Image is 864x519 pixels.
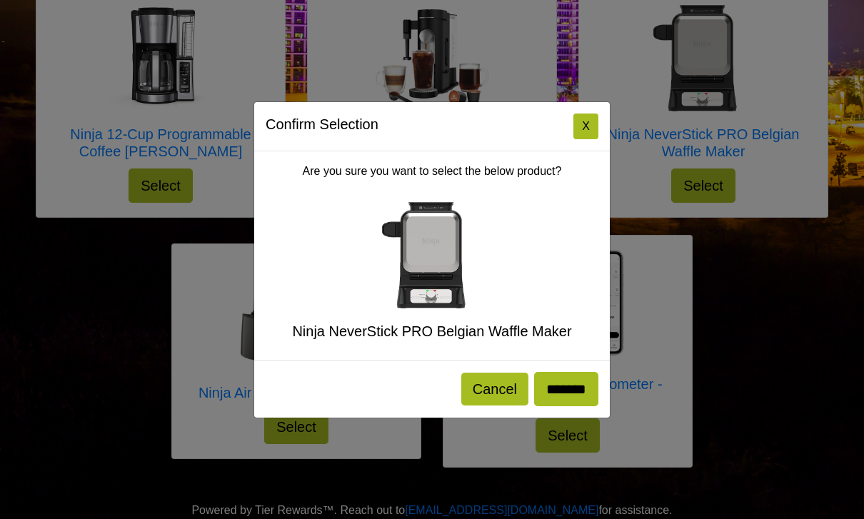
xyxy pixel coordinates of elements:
h5: Confirm Selection [266,114,378,135]
div: Are you sure you want to select the below product? [254,151,610,360]
h5: Ninja NeverStick PRO Belgian Waffle Maker [266,323,598,340]
img: Ninja NeverStick PRO Belgian Waffle Maker [375,197,489,311]
button: Close [573,114,598,139]
button: Cancel [461,373,528,405]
